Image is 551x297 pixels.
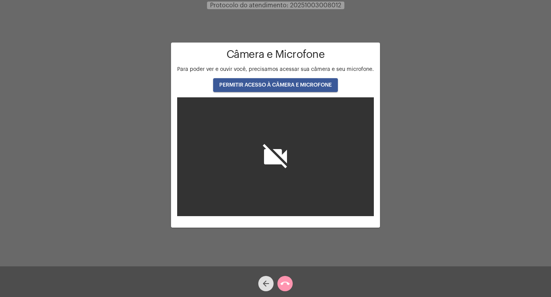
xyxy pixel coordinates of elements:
[213,78,338,92] button: PERMITIR ACESSO À CÂMERA E MICROFONE
[177,49,374,61] h1: Câmera e Microfone
[280,279,290,288] mat-icon: call_end
[260,141,291,172] i: videocam_off
[210,2,341,8] span: Protocolo do atendimento: 20251003008012
[219,82,332,88] span: PERMITIR ACESSO À CÂMERA E MICROFONE
[177,67,374,72] span: Para poder ver e ouvir você, precisamos acessar sua câmera e seu microfone.
[261,279,271,288] mat-icon: arrow_back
